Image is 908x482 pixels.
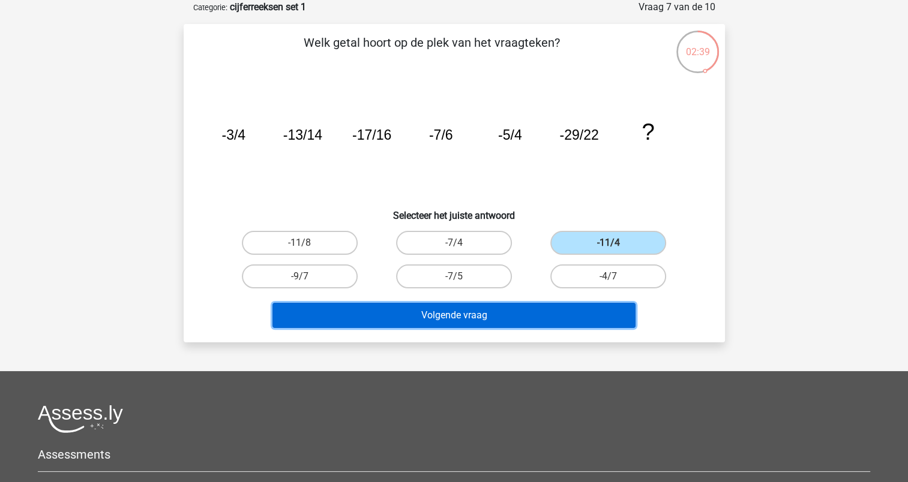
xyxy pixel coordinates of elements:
h6: Selecteer het juiste antwoord [203,200,706,221]
label: -11/8 [242,231,358,255]
tspan: ? [642,119,654,144]
label: -7/5 [396,264,512,288]
p: Welk getal hoort op de plek van het vraagteken? [203,34,661,70]
strong: cijferreeksen set 1 [230,1,306,13]
tspan: -29/22 [559,127,598,143]
tspan: -13/14 [283,127,322,143]
tspan: -7/6 [428,127,452,143]
label: -4/7 [550,264,666,288]
img: Assessly logo [38,405,123,433]
h5: Assessments [38,447,870,462]
tspan: -3/4 [221,127,245,143]
label: -7/4 [396,231,512,255]
div: 02:39 [675,29,720,59]
tspan: -5/4 [498,127,522,143]
label: -11/4 [550,231,666,255]
label: -9/7 [242,264,358,288]
tspan: -17/16 [352,127,391,143]
small: Categorie: [193,3,227,12]
button: Volgende vraag [272,303,636,328]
